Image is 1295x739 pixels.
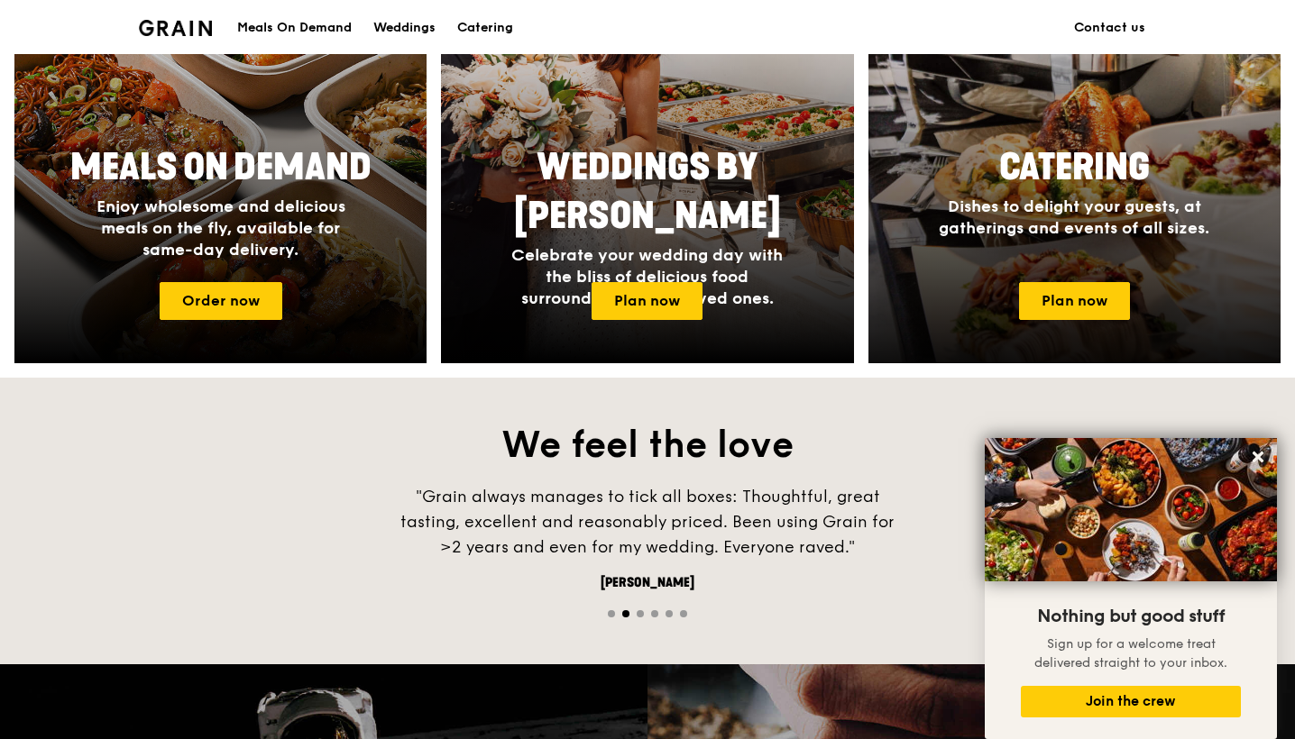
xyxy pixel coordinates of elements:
span: Weddings by [PERSON_NAME] [514,146,781,238]
span: Catering [999,146,1150,189]
a: Order now [160,282,282,320]
span: Go to slide 2 [622,610,629,617]
span: Meals On Demand [70,146,372,189]
a: Catering [446,1,524,55]
div: Weddings [373,1,436,55]
div: "Grain always manages to tick all boxes: Thoughtful, great tasting, excellent and reasonably pric... [377,484,918,560]
a: Contact us [1063,1,1156,55]
span: Nothing but good stuff [1037,606,1225,627]
div: Meals On Demand [237,1,352,55]
span: Dishes to delight your guests, at gatherings and events of all sizes. [939,196,1209,238]
div: [PERSON_NAME] [377,574,918,592]
a: Plan now [592,282,703,320]
button: Join the crew [1021,686,1241,717]
span: Go to slide 5 [666,610,673,617]
span: Go to slide 3 [637,610,644,617]
span: Sign up for a welcome treat delivered straight to your inbox. [1034,636,1227,671]
span: Celebrate your wedding day with the bliss of delicious food surrounded by your loved ones. [511,245,783,308]
span: Go to slide 4 [651,610,658,617]
button: Close [1244,442,1272,471]
span: Go to slide 6 [680,610,687,617]
span: Go to slide 1 [608,610,615,617]
a: Weddings [363,1,446,55]
img: DSC07876-Edit02-Large.jpeg [985,438,1277,581]
img: Grain [139,20,212,36]
div: Catering [457,1,513,55]
a: Plan now [1019,282,1130,320]
span: Enjoy wholesome and delicious meals on the fly, available for same-day delivery. [96,196,345,260]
